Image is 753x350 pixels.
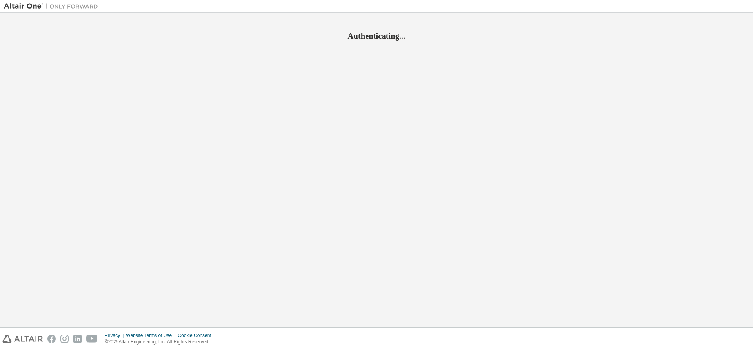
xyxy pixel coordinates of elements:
div: Website Terms of Use [126,332,178,339]
div: Privacy [105,332,126,339]
h2: Authenticating... [4,31,749,41]
img: youtube.svg [86,335,98,343]
img: linkedin.svg [73,335,82,343]
img: altair_logo.svg [2,335,43,343]
div: Cookie Consent [178,332,216,339]
p: © 2025 Altair Engineering, Inc. All Rights Reserved. [105,339,216,345]
img: facebook.svg [47,335,56,343]
img: instagram.svg [60,335,69,343]
img: Altair One [4,2,102,10]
